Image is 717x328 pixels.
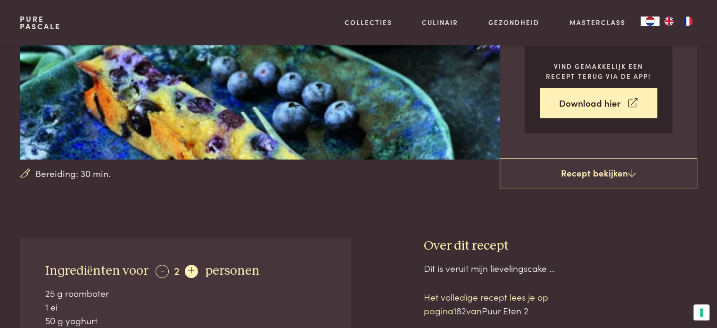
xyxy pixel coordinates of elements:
[156,265,169,278] div: -
[678,17,697,26] a: FR
[488,17,539,27] a: Gezondheid
[45,300,326,314] div: 1 ei
[45,314,326,328] div: 50 g yoghurt
[345,17,392,27] a: Collecties
[540,61,657,81] p: Vind gemakkelijk een recept terug via de app!
[35,167,111,180] span: Bereiding: 30 min.
[540,88,657,118] a: Download hier
[424,290,584,317] p: Het volledige recept lees je op pagina van
[424,261,697,275] div: Dit is veruit mijn lievelingscake ...
[659,17,697,26] ul: Language list
[641,17,659,26] a: NL
[185,265,198,278] div: +
[20,15,61,30] a: PurePascale
[482,304,528,317] span: Puur Eten 2
[422,17,458,27] a: Culinair
[641,17,697,26] aside: Language selected: Nederlands
[453,304,466,317] span: 182
[45,264,148,278] span: Ingrediënten voor
[500,158,697,188] a: Recept bekijken
[205,264,260,278] span: personen
[693,304,709,320] button: Uw voorkeuren voor toestemming voor trackingtechnologieën
[641,17,659,26] div: Language
[45,286,326,300] div: 25 g roomboter
[659,17,678,26] a: EN
[424,238,697,254] h3: Over dit recept
[569,17,626,27] a: Masterclass
[174,262,180,278] span: 2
